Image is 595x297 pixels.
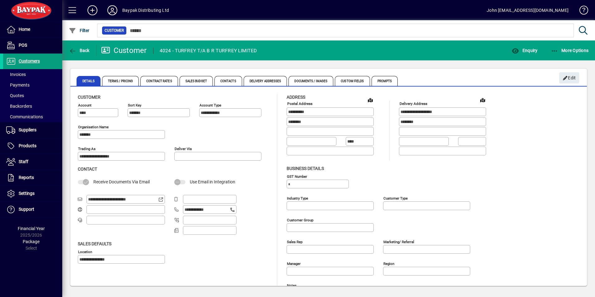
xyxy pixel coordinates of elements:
span: Delivery Addresses [244,76,287,86]
span: Customers [19,59,40,64]
mat-label: Manager [287,261,301,266]
a: Staff [3,154,62,170]
span: Support [19,207,34,212]
span: Contract Rates [140,76,178,86]
span: Sales Budget [180,76,213,86]
span: Invoices [6,72,26,77]
mat-label: Organisation name [78,125,109,129]
mat-label: Marketing/ Referral [383,239,414,244]
a: Settings [3,186,62,201]
span: Edit [563,73,576,83]
div: John [EMAIL_ADDRESS][DOMAIN_NAME] [487,5,569,15]
span: Products [19,143,36,148]
span: Back [69,48,90,53]
a: Quotes [3,90,62,101]
span: Home [19,27,30,32]
span: Payments [6,82,30,87]
span: Enquiry [512,48,537,53]
app-page-header-button: Back [62,45,96,56]
div: 4024 - TURFREY T/A B R TURFREY LIMITED [160,46,257,56]
mat-label: Industry type [287,196,308,200]
span: Suppliers [19,127,36,132]
a: Support [3,202,62,217]
a: Communications [3,111,62,122]
mat-label: GST Number [287,174,307,178]
mat-label: Notes [287,283,297,287]
span: Custom Fields [335,76,370,86]
a: Suppliers [3,122,62,138]
span: POS [19,43,27,48]
span: Use Email in Integration [190,179,235,184]
mat-label: Sales rep [287,239,302,244]
mat-label: Location [78,249,92,254]
span: Customer [78,95,101,100]
button: Edit [559,72,579,83]
button: Enquiry [510,45,539,56]
span: Settings [19,191,35,196]
a: View on map [365,95,375,105]
span: Contacts [214,76,242,86]
a: Backorders [3,101,62,111]
button: Back [67,45,91,56]
span: Communications [6,114,43,119]
span: More Options [551,48,589,53]
mat-label: Account [78,103,91,107]
span: Backorders [6,104,32,109]
span: Business details [287,166,324,171]
mat-label: Region [383,261,394,266]
a: Home [3,22,62,37]
span: Financial Year [18,226,45,231]
mat-label: Sort key [128,103,141,107]
span: Filter [69,28,90,33]
button: Add [82,5,102,16]
span: Documents / Images [288,76,333,86]
span: Quotes [6,93,24,98]
a: Payments [3,80,62,90]
a: Invoices [3,69,62,80]
span: Staff [19,159,28,164]
mat-label: Trading as [78,147,96,151]
span: Sales defaults [78,241,111,246]
span: Address [287,95,305,100]
span: Receive Documents Via Email [93,179,150,184]
a: Products [3,138,62,154]
a: POS [3,38,62,53]
span: Details [77,76,101,86]
span: Customer [105,27,124,34]
button: Profile [102,5,122,16]
mat-label: Deliver via [175,147,192,151]
span: Terms / Pricing [102,76,139,86]
mat-label: Customer group [287,218,313,222]
a: View on map [478,95,488,105]
span: Prompts [372,76,398,86]
a: Reports [3,170,62,186]
button: Filter [67,25,91,36]
span: Reports [19,175,34,180]
button: More Options [549,45,590,56]
div: Customer [101,45,147,55]
div: Baypak Distributing Ltd [122,5,169,15]
a: Knowledge Base [575,1,587,21]
mat-label: Account Type [199,103,221,107]
span: Package [23,239,40,244]
mat-label: Customer type [383,196,408,200]
span: Contact [78,167,97,172]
